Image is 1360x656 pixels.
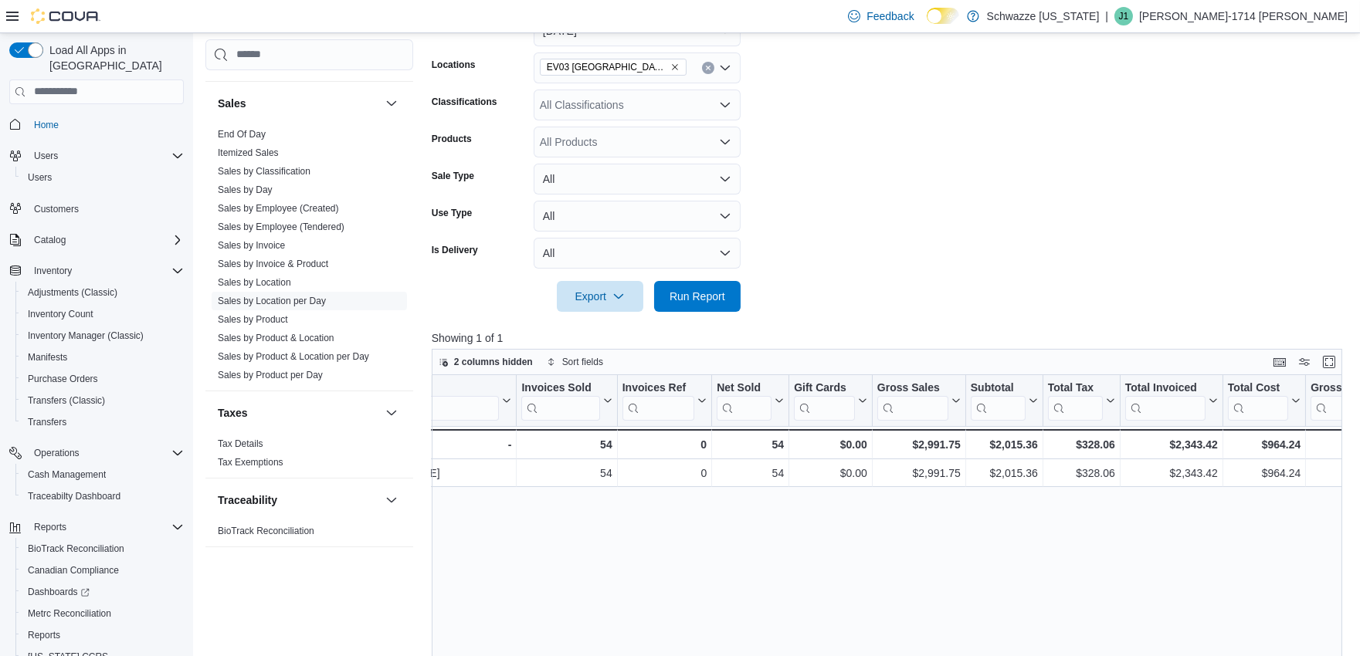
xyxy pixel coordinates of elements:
[28,262,78,280] button: Inventory
[670,63,680,72] button: Remove EV03 West Central from selection in this group
[218,332,334,343] a: Sales by Product & Location
[218,492,379,507] button: Traceability
[719,136,731,148] button: Open list of options
[218,146,279,158] span: Itemized Sales
[28,308,93,320] span: Inventory Count
[22,465,112,484] a: Cash Management
[454,356,533,368] span: 2 columns hidden
[566,281,634,312] span: Export
[432,207,472,219] label: Use Type
[15,485,190,507] button: Traceabilty Dashboard
[218,127,266,140] span: End Of Day
[218,147,279,157] a: Itemized Sales
[28,116,65,134] a: Home
[218,165,310,176] a: Sales by Classification
[205,521,413,546] div: Traceability
[218,368,323,380] span: Sales by Product per Day
[22,326,150,345] a: Inventory Manager (Classic)
[3,516,190,538] button: Reports
[15,167,190,188] button: Users
[218,350,369,362] span: Sales by Product & Location per Day
[218,369,323,380] a: Sales by Product per Day
[1228,435,1301,454] div: $964.24
[218,350,369,361] a: Sales by Product & Location per Day
[28,564,119,577] span: Canadian Compliance
[218,183,273,195] span: Sales by Day
[218,455,283,468] span: Tax Exemptions
[218,525,314,536] a: BioTrack Reconciliation
[22,539,131,558] a: BioTrack Reconciliation
[3,145,190,167] button: Users
[22,305,100,323] a: Inventory Count
[34,234,66,246] span: Catalog
[218,164,310,177] span: Sales by Classification
[22,561,184,580] span: Canadian Compliance
[15,581,190,603] a: Dashboards
[432,96,497,108] label: Classifications
[22,168,58,187] a: Users
[22,626,184,644] span: Reports
[1125,435,1218,454] div: $2,343.42
[28,351,67,364] span: Manifests
[218,404,248,420] h3: Taxes
[28,286,117,299] span: Adjustments (Classic)
[1139,7,1348,25] p: [PERSON_NAME]-1714 [PERSON_NAME]
[719,99,731,111] button: Open list of options
[28,468,106,481] span: Cash Management
[22,370,184,388] span: Purchase Orders
[28,629,60,641] span: Reports
[218,456,283,467] a: Tax Exemptions
[15,538,190,560] button: BioTrack Reconciliation
[22,487,127,506] a: Traceabilty Dashboard
[28,586,90,598] span: Dashboards
[28,199,184,218] span: Customers
[670,289,725,304] span: Run Report
[218,276,291,287] a: Sales by Location
[218,295,326,306] a: Sales by Location per Day
[15,603,190,624] button: Metrc Reconciliation
[22,413,184,431] span: Transfers
[557,281,643,312] button: Export
[218,128,266,139] a: End Of Day
[218,258,328,269] a: Sales by Invoice & Product
[1105,7,1108,25] p: |
[218,221,344,232] a: Sales by Employee (Tendered)
[218,313,288,325] span: Sales by Product
[867,8,914,24] span: Feedback
[927,24,928,25] span: Dark Mode
[1114,7,1133,25] div: Justin-1714 Sullivan
[22,561,125,580] a: Canadian Compliance
[3,260,190,282] button: Inventory
[22,326,184,345] span: Inventory Manager (Classic)
[877,435,961,454] div: $2,991.75
[218,184,273,194] a: Sales by Day
[432,170,474,182] label: Sale Type
[28,394,105,407] span: Transfers (Classic)
[22,604,117,623] a: Metrc Reconciliation
[218,438,263,448] a: Tax Details
[1320,353,1338,371] button: Enter fullscreen
[382,403,401,421] button: Taxes
[22,465,184,484] span: Cash Management
[218,220,344,232] span: Sales by Employee (Tendered)
[22,539,184,558] span: BioTrack Reconciliation
[22,487,184,506] span: Traceabilty Dashboard
[28,518,73,536] button: Reports
[22,391,111,410] a: Transfers (Classic)
[654,281,741,312] button: Run Report
[562,356,603,368] span: Sort fields
[971,435,1038,454] div: $2,015.36
[218,257,328,269] span: Sales by Invoice & Product
[34,119,59,131] span: Home
[28,171,52,184] span: Users
[218,276,291,288] span: Sales by Location
[547,59,667,75] span: EV03 [GEOGRAPHIC_DATA]
[15,368,190,390] button: Purchase Orders
[22,604,184,623] span: Metrc Reconciliation
[43,42,184,73] span: Load All Apps in [GEOGRAPHIC_DATA]
[28,490,120,502] span: Traceabilty Dashboard
[1048,435,1115,454] div: $328.06
[205,124,413,390] div: Sales
[432,330,1352,346] p: Showing 1 of 1
[22,168,184,187] span: Users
